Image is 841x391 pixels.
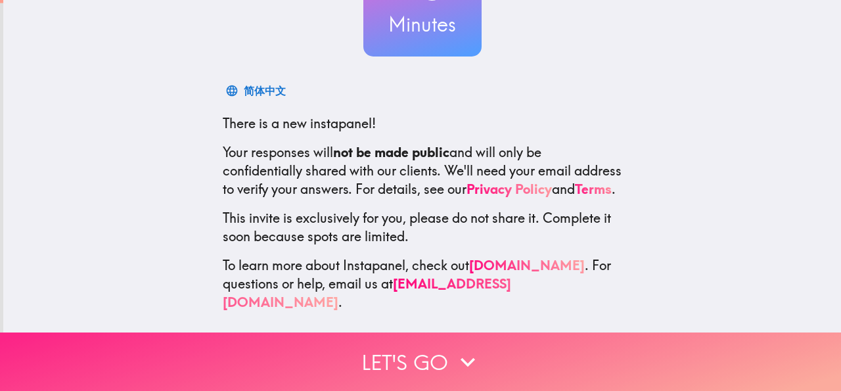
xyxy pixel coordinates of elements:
p: To learn more about Instapanel, check out . For questions or help, email us at . [223,256,622,311]
button: 简体中文 [223,78,291,104]
b: not be made public [333,144,449,160]
div: 简体中文 [244,81,286,100]
a: [DOMAIN_NAME] [469,257,585,273]
a: [EMAIL_ADDRESS][DOMAIN_NAME] [223,275,511,310]
h3: Minutes [363,11,482,38]
p: Your responses will and will only be confidentially shared with our clients. We'll need your emai... [223,143,622,198]
a: Privacy Policy [466,181,552,197]
span: There is a new instapanel! [223,115,376,131]
a: Terms [575,181,612,197]
p: This invite is exclusively for you, please do not share it. Complete it soon because spots are li... [223,209,622,246]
